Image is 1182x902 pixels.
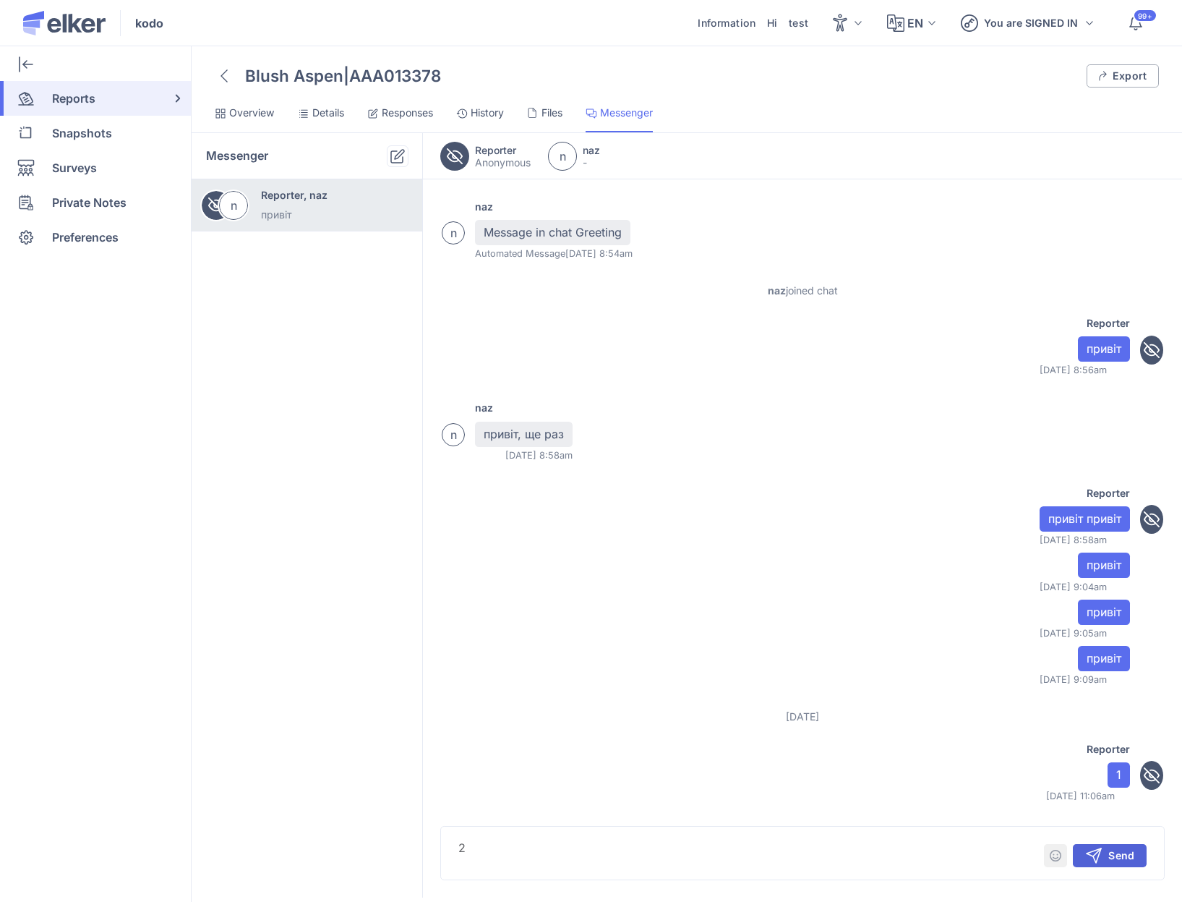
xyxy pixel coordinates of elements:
span: n [560,148,566,165]
span: n [231,197,237,214]
span: [DATE] 9:09am [1040,673,1130,686]
p: привіт [261,206,400,224]
span: Blush Aspen [245,66,343,85]
span: Responses [382,106,433,120]
p: привіт [1087,342,1121,356]
p: Anonymous [475,156,531,169]
img: delivered.png [1113,673,1130,681]
button: Export [1087,64,1159,88]
p: привіт [1087,652,1121,665]
h5: Reporter [475,144,531,156]
span: Snapshots [52,116,112,150]
a: Hi [767,17,777,29]
span: [DATE] 8:58am [475,449,573,462]
p: привіт [1087,558,1121,572]
div: Reporter [1087,741,1130,757]
a: Information [698,17,755,29]
h5: Reporter, naz [261,187,400,204]
a: test [789,17,808,29]
div: Reporter [1087,315,1130,331]
div: Reporter [1087,485,1130,501]
span: Messenger [600,106,653,120]
span: Files [541,106,562,120]
span: History [471,106,504,120]
div: You are SIGNED IN [984,15,1078,30]
div: [DATE] [423,710,1182,724]
img: delivered.png [1113,534,1130,542]
span: 99+ [1138,12,1152,20]
span: n [450,224,457,242]
img: svg%3e [1085,847,1102,864]
span: Preferences [52,220,119,255]
span: Surveys [52,150,97,185]
span: kodo [135,14,163,32]
span: EN [907,14,922,32]
img: Elker [23,11,106,35]
span: [DATE] 9:05am [1040,627,1130,640]
div: joined chat [423,284,1182,298]
button: Send [1073,844,1147,867]
span: | [343,66,349,85]
span: Export [1113,71,1147,81]
img: reporter [208,197,224,213]
p: привіт, ще раз [484,427,564,441]
span: Reports [52,81,95,116]
h5: naz [583,144,600,156]
img: reporter [447,148,463,164]
span: AAA013378 [349,66,441,85]
p: 1 [1116,768,1121,782]
span: Overview [229,106,275,120]
span: Details [312,106,344,120]
img: reporter [1144,342,1160,358]
img: reporter [1144,511,1160,527]
span: [DATE] 9:04am [1040,581,1130,594]
span: [DATE] 8:58am [1040,534,1130,547]
div: Messenger [206,149,268,163]
img: delivered.png [1113,627,1130,635]
div: naz [475,400,493,415]
img: reporter [1144,767,1160,783]
span: Private Notes [52,185,127,220]
img: delivered.png [1113,364,1130,372]
span: Send [1108,851,1134,861]
img: delivered.png [1113,581,1130,589]
span: n [450,426,457,443]
p: - [583,156,600,169]
div: naz [475,199,493,214]
span: [DATE] 11:06am [1046,790,1130,803]
span: [DATE] 8:56am [1040,364,1130,377]
p: привіт [1087,605,1121,619]
p: Message in chat Greeting [484,226,622,239]
p: привіт привіт [1048,512,1121,526]
img: sent.png [1121,790,1130,798]
span: Automated Message [DATE] 8:54am [475,247,633,260]
b: naz [768,284,786,297]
